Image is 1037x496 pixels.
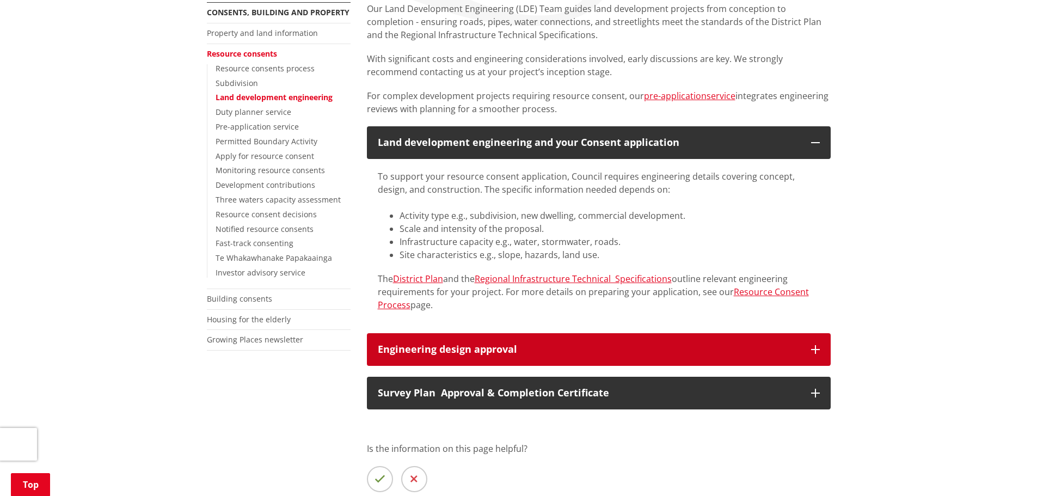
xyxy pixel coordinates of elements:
a: Apply for resource consent [216,151,314,161]
p: With significant costs and engineering considerations involved, early discussions are key. We str... [367,52,831,78]
a: Building consents [207,293,272,304]
a: District Plan [393,273,443,285]
a: Pre-application service [216,121,299,132]
p: Our Land Development Engineering (LDE) Team guides land development projects from conception to c... [367,2,831,41]
p: Is the information on this page helpful? [367,442,831,455]
li: Activity type e.g., subdivision, new dwelling, commercial development.​ [400,209,820,222]
li: Scale and intensity of the proposal.​ [400,222,820,235]
a: Resource consents process [216,63,315,74]
a: Resource consents [207,48,277,59]
a: Fast-track consenting [216,238,293,248]
a: Regional Infrastructure Technical Specifications [475,273,672,285]
div: Engineering design approval [378,344,800,355]
a: Duty planner service [216,107,291,117]
a: Housing for the elderly [207,314,291,324]
div: To support your resource consent application, Council requires engineering details covering conce... [378,170,820,196]
a: Top [11,473,50,496]
button: Engineering design approval [367,333,831,366]
span: The and the outline relevant engineering requirements for your project. For more details on prepa... [378,273,809,311]
li: Site characteristics e.g., slope, hazards, land use.​ [400,248,820,261]
button: Survey Plan Approval & Completion Certificate [367,377,831,409]
a: pre-application [644,90,707,102]
a: service [707,90,735,102]
a: Land development engineering [216,92,333,102]
a: Resource Consent Process [378,286,809,311]
a: Development contributions [216,180,315,190]
a: Property and land information [207,28,318,38]
a: Growing Places newsletter [207,334,303,345]
a: Resource consent decisions [216,209,317,219]
a: Three waters capacity assessment [216,194,341,205]
div: Land development engineering and your Consent application [378,137,800,148]
a: Notified resource consents [216,224,314,234]
a: Investor advisory service [216,267,305,278]
a: Consents, building and property [207,7,349,17]
a: Permitted Boundary Activity [216,136,317,146]
iframe: Messenger Launcher [987,450,1026,489]
a: Subdivision [216,78,258,88]
li: Infrastructure capacity e.g., water, stormwater, roads.​ [400,235,820,248]
button: Land development engineering and your Consent application [367,126,831,159]
a: Monitoring resource consents [216,165,325,175]
a: Te Whakawhanake Papakaainga [216,253,332,263]
p: For complex development projects requiring resource consent, our integrates engineering reviews w... [367,89,831,115]
div: Survey Plan Approval & Completion Certificate [378,388,800,399]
